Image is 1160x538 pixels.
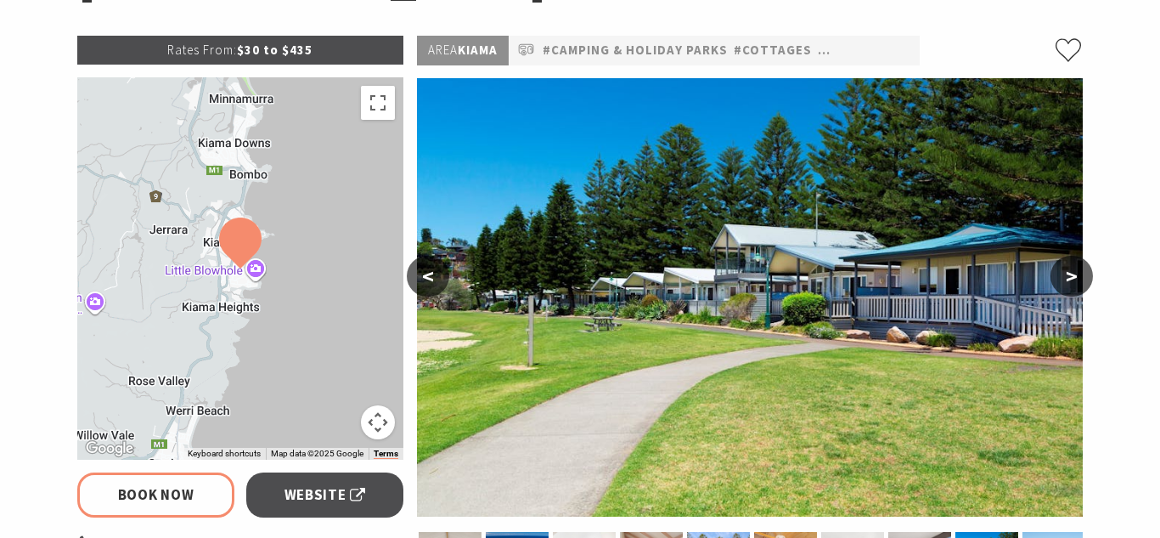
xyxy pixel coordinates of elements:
button: > [1050,256,1093,297]
span: Area [428,42,458,58]
img: Beachfront cabins at Kendalls on the Beach Holiday Park [417,78,1083,517]
a: Terms (opens in new tab) [374,449,398,459]
a: Book Now [77,473,234,518]
a: Open this area in Google Maps (opens a new window) [82,438,138,460]
p: $30 to $435 [77,36,403,65]
img: Google [82,438,138,460]
a: #Camping & Holiday Parks [543,40,728,61]
span: Website [284,484,366,507]
button: < [407,256,449,297]
a: Website [246,473,403,518]
button: Toggle fullscreen view [361,86,395,120]
span: Map data ©2025 Google [271,449,363,458]
button: Map camera controls [361,405,395,439]
a: #Pet Friendly [818,40,916,61]
span: Rates From: [167,42,237,58]
p: Kiama [417,36,509,65]
button: Keyboard shortcuts [188,448,261,460]
a: #Cottages [734,40,812,61]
